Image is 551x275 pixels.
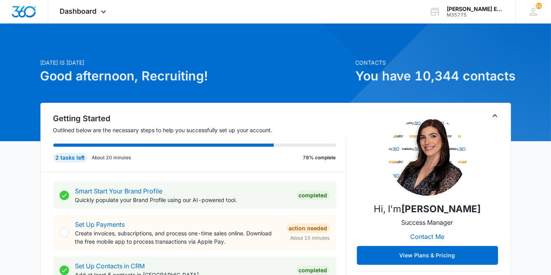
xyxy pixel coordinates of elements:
[75,187,163,195] a: Smart Start Your Brand Profile
[402,227,452,246] button: Contact Me
[53,126,346,134] p: Outlined below are the necessary steps to help you successfully set up your account.
[447,6,504,12] div: account name
[374,202,481,216] p: Hi, I'm
[401,203,481,215] strong: [PERSON_NAME]
[75,262,145,270] a: Set Up Contacts in CRM
[388,117,467,196] img: Carlee Heinmiller
[402,218,453,227] p: Success Manager
[75,229,280,246] p: Create invoices, subscriptions, and process one-time sales online. Download the free mobile app t...
[356,67,511,86] h1: You have 10,344 contacts
[60,7,97,15] span: Dashboard
[40,67,351,86] h1: Good afternoon, Recruiting!
[75,220,125,228] a: Set Up Payments
[296,266,330,275] div: Completed
[356,58,511,67] p: Contacts
[53,153,87,162] div: 2 tasks left
[303,154,336,161] p: 78% complete
[447,12,504,18] div: account id
[287,224,330,233] div: Action Needed
[92,154,131,161] p: About 20 minutes
[75,196,290,204] p: Quickly populate your Brand Profile using our AI-powered tool.
[536,3,542,9] span: 318
[536,3,542,9] div: notifications count
[53,113,346,124] h2: Getting Started
[291,235,330,242] span: About 15 minutes
[490,111,500,120] button: Toggle Collapse
[357,246,498,265] button: View Plans & Pricing
[40,58,351,67] p: [DATE] is [DATE]
[296,191,330,200] div: Completed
